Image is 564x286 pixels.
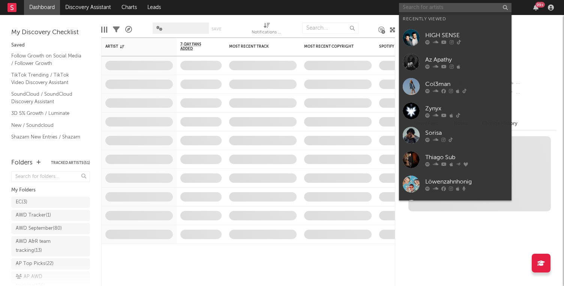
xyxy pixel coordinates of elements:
div: AWD A&R team tracking ( 13 ) [16,237,69,255]
div: AWD Tracker ( 1 ) [16,211,51,220]
a: AWD September(80) [11,223,90,234]
div: Saved [11,41,90,50]
input: Search for folders... [11,171,90,182]
div: AWD September ( 80 ) [16,224,62,233]
a: New / Soundcloud [11,121,82,129]
div: Col3man [425,80,508,89]
a: Col3man [399,74,511,99]
div: My Discovery Checklist [11,28,90,37]
div: Notifications (Artist) [252,28,282,37]
a: AWD A&R team tracking(13) [11,236,90,256]
a: 3D 5% Growth / Luminate [11,109,82,117]
input: Search for artists [399,3,511,12]
a: Thiago Sub [399,148,511,172]
a: AP Top Picks(22) [11,258,90,269]
a: Ben Techy [399,196,511,221]
a: TikTok Trending / TikTok Video Discovery Assistant [11,71,82,86]
div: EC ( 3 ) [16,198,27,207]
div: Thiago Sub [425,153,508,162]
a: HIGH SENSE [399,26,511,50]
button: Tracked Artists(51) [51,161,90,165]
a: SoundCloud / SoundCloud Discovery Assistant [11,90,82,105]
a: Follow Growth on Social Media / Follower Growth [11,52,82,67]
div: 99 + [535,2,545,8]
div: AP Top Picks ( 22 ) [16,259,54,268]
div: Recently Viewed [403,15,508,24]
a: Top 50/100 Viral / Spotify/Apple Discovery Assistant [11,145,82,168]
div: Notifications (Artist) [252,19,282,41]
div: Artist [105,44,162,49]
div: -- [507,89,556,98]
input: Search... [302,23,358,34]
div: Az Apathy [425,55,508,64]
button: Save [211,27,221,31]
a: AWD Tracker(1) [11,210,90,221]
div: Löwenzahnhonig [425,177,508,186]
div: Zynyx [425,104,508,113]
div: Most Recent Track [229,44,285,49]
div: My Folders [11,186,90,195]
div: Filters [113,19,120,41]
a: Shazam New Entries / Shazam [11,133,82,141]
a: Zynyx [399,99,511,123]
a: Az Apathy [399,50,511,74]
div: A&R Pipeline [125,19,132,41]
div: HIGH SENSE [425,31,508,40]
a: Löwenzahnhonig [399,172,511,196]
div: Spotify Monthly Listeners [379,44,435,49]
div: Most Recent Copyright [304,44,360,49]
div: Sorisa [425,128,508,137]
a: EC(3) [11,197,90,208]
div: -- [507,79,556,89]
div: Edit Columns [101,19,107,41]
div: Folders [11,158,33,167]
button: 99+ [533,5,538,11]
span: 7-Day Fans Added [180,42,210,51]
a: Sorisa [399,123,511,148]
